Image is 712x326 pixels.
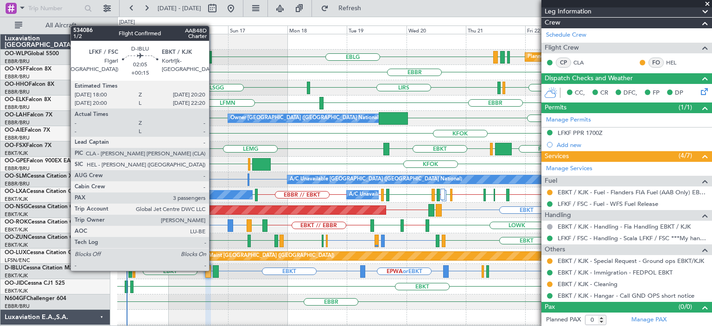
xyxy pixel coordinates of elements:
[5,119,30,126] a: EBBR/BRU
[5,128,25,133] span: OO-AIE
[666,58,687,67] a: HEL
[5,235,79,240] a: OO-ZUNCessna Citation CJ4
[545,102,566,113] span: Permits
[653,89,660,98] span: FP
[631,315,667,325] a: Manage PAX
[528,50,674,64] div: Planned Maint [GEOGRAPHIC_DATA] ([GEOGRAPHIC_DATA])
[675,89,683,98] span: DP
[5,97,51,102] a: OO-ELKFalcon 8X
[5,265,23,271] span: D-IBLU
[5,158,82,164] a: OO-GPEFalcon 900EX EASy II
[111,249,203,263] div: No Crew Paris ([GEOGRAPHIC_DATA])
[546,31,586,40] a: Schedule Crew
[623,89,637,98] span: DFC,
[5,58,30,65] a: EBBR/BRU
[5,250,26,256] span: OO-LUX
[5,219,79,225] a: OO-ROKCessna Citation CJ4
[5,288,28,294] a: EBKT/KJK
[5,281,65,286] a: OO-JIDCessna CJ1 525
[228,26,287,34] div: Sun 17
[5,158,26,164] span: OO-GPE
[5,189,78,194] a: OO-LXACessna Citation CJ4
[230,111,380,125] div: Owner [GEOGRAPHIC_DATA] ([GEOGRAPHIC_DATA] National)
[679,102,692,112] span: (1/1)
[290,173,462,186] div: A/C Unavailable [GEOGRAPHIC_DATA] ([GEOGRAPHIC_DATA] National)
[349,188,388,202] div: A/C Unavailable
[24,22,98,29] span: All Aircraft
[287,26,347,34] div: Mon 18
[119,19,135,26] div: [DATE]
[5,204,28,210] span: OO-NSG
[546,115,591,125] a: Manage Permits
[5,173,27,179] span: OO-SLM
[5,112,27,118] span: OO-LAH
[5,180,30,187] a: EBBR/BRU
[5,189,26,194] span: OO-LXA
[5,281,24,286] span: OO-JID
[573,58,594,67] a: CLA
[5,296,26,301] span: N604GF
[556,58,571,68] div: CP
[5,226,28,233] a: EBKT/KJK
[525,26,585,34] div: Fri 22
[5,73,30,80] a: EBBR/BRU
[79,188,184,202] div: No Crew Chambery ([GEOGRAPHIC_DATA])
[5,143,51,148] a: OO-FSXFalcon 7X
[546,164,592,173] a: Manage Services
[5,211,28,218] a: EBKT/KJK
[10,18,101,33] button: All Aircraft
[5,51,27,57] span: OO-WLP
[5,303,30,310] a: EBBR/BRU
[558,188,707,196] a: EBKT / KJK - Fuel - Flanders FIA Fuel (AAB Only) EBKT / KJK
[5,296,66,301] a: N604GFChallenger 604
[557,141,707,149] div: Add new
[679,302,692,312] span: (0/0)
[545,73,633,84] span: Dispatch Checks and Weather
[5,128,50,133] a: OO-AIEFalcon 7X
[545,176,557,186] span: Fuel
[545,244,565,255] span: Others
[5,66,26,72] span: OO-VSF
[5,204,79,210] a: OO-NSGCessna Citation CJ4
[558,234,707,242] a: LFKF / FSC - Handling - Scala LFKF / FSC ***My handling***
[169,26,228,34] div: Sat 16
[545,18,560,28] span: Crew
[5,82,29,87] span: OO-HHO
[5,250,78,256] a: OO-LUXCessna Citation CJ4
[109,26,168,34] div: Fri 15
[317,1,372,16] button: Refresh
[466,26,525,34] div: Thu 21
[558,129,603,137] div: LFKF PPR 1700Z
[558,257,704,265] a: EBKT / KJK - Special Request - Ground ops EBKT/KJK
[5,104,30,111] a: EBBR/BRU
[5,219,28,225] span: OO-ROK
[558,223,691,230] a: EBKT / KJK - Handling - Fia Handling EBKT / KJK
[407,26,466,34] div: Wed 20
[545,302,555,313] span: Pax
[331,5,369,12] span: Refresh
[5,242,28,249] a: EBKT/KJK
[575,89,585,98] span: CC,
[171,173,326,186] div: No Crew [GEOGRAPHIC_DATA] ([GEOGRAPHIC_DATA] National)
[558,292,694,300] a: EBKT / KJK - Hangar - Call GND OPS short notice
[5,82,54,87] a: OO-HHOFalcon 8X
[648,58,664,68] div: FO
[5,196,28,203] a: EBKT/KJK
[5,66,51,72] a: OO-VSFFalcon 8X
[545,151,569,162] span: Services
[5,272,28,279] a: EBKT/KJK
[5,265,73,271] a: D-IBLUCessna Citation M2
[5,257,30,264] a: LFSN/ENC
[5,134,30,141] a: EBBR/BRU
[545,43,579,53] span: Flight Crew
[558,200,658,208] a: LFKF / FSC - Fuel - WFS Fuel Release
[347,26,406,34] div: Tue 19
[5,165,30,172] a: EBBR/BRU
[5,89,30,96] a: EBBR/BRU
[5,150,28,157] a: EBKT/KJK
[5,173,78,179] a: OO-SLMCessna Citation XLS
[5,51,59,57] a: OO-WLPGlobal 5500
[5,112,52,118] a: OO-LAHFalcon 7X
[188,249,334,263] div: Planned Maint [GEOGRAPHIC_DATA] ([GEOGRAPHIC_DATA])
[545,6,591,17] span: Leg Information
